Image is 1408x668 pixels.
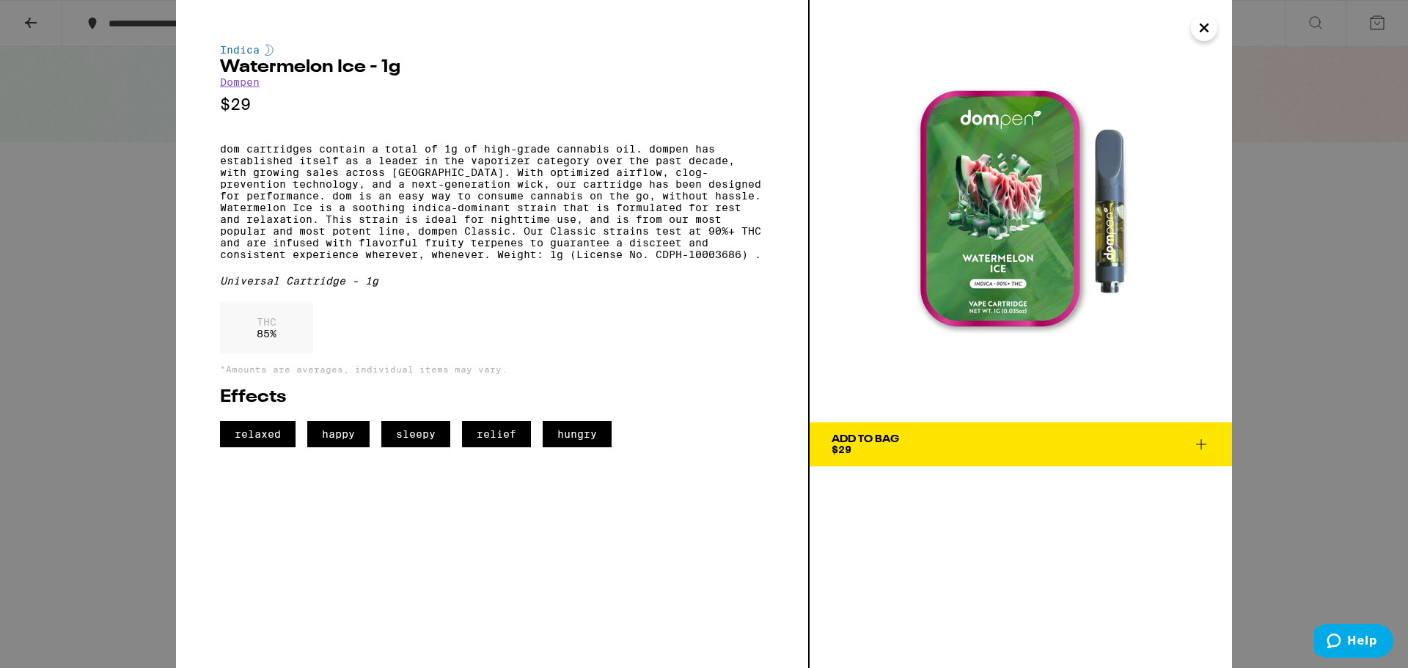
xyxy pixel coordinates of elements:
button: Close [1191,15,1217,41]
div: Add To Bag [832,434,899,444]
span: $29 [832,444,851,455]
p: $29 [220,95,764,114]
img: indicaColor.svg [265,44,274,56]
button: Add To Bag$29 [810,422,1232,466]
div: Indica [220,44,764,56]
div: 85 % [220,301,313,354]
span: happy [307,421,370,447]
iframe: Opens a widget where you can find more information [1314,624,1393,661]
h2: Watermelon Ice - 1g [220,59,764,76]
span: sleepy [381,421,450,447]
span: hungry [543,421,612,447]
h2: Effects [220,389,764,406]
span: relaxed [220,421,296,447]
a: Dompen [220,76,260,88]
p: *Amounts are averages, individual items may vary. [220,364,764,374]
p: THC [257,316,276,328]
p: dom cartridges contain a total of 1g of high-grade cannabis oil. dompen has established itself as... [220,143,764,260]
div: Universal Cartridge - 1g [220,275,764,287]
span: relief [462,421,531,447]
